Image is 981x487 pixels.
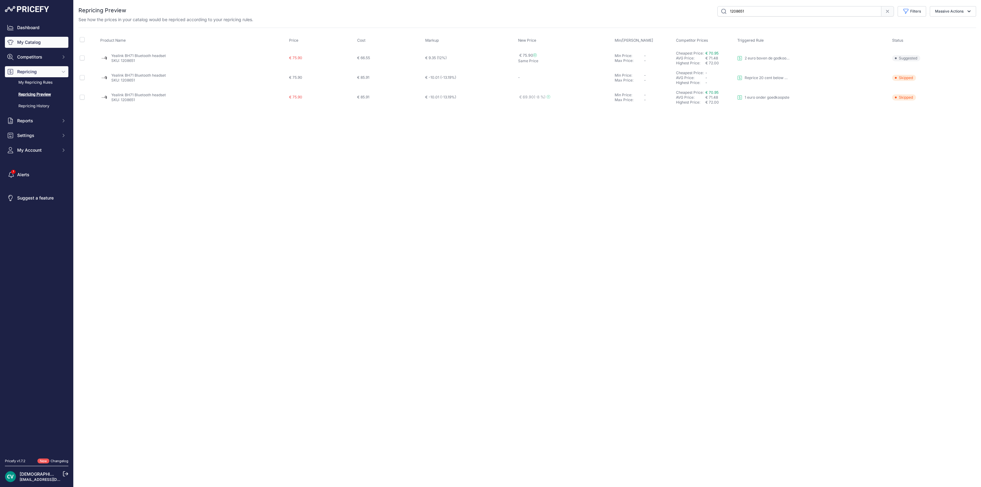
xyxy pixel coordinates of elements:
[644,97,646,102] span: -
[5,77,68,88] a: My Repricing Rules
[5,115,68,126] button: Reports
[20,477,84,482] a: [EMAIL_ADDRESS][DOMAIN_NAME]
[615,93,644,97] div: Min Price:
[100,38,126,43] span: Product Name
[676,51,704,55] a: Cheapest Price:
[705,80,707,85] span: -
[111,78,135,82] a: SKU: 1208651
[289,55,302,60] span: € 75.90
[289,95,302,99] span: € 75.90
[17,132,57,139] span: Settings
[357,75,369,80] span: € 85.91
[676,56,705,61] div: AVG Price:
[615,73,644,78] div: Min Price:
[17,118,57,124] span: Reports
[289,75,302,80] span: € 75.90
[78,17,253,23] p: See how the prices in your catalog would be repriced according to your repricing rules.
[745,56,791,61] p: 2 euro boven de godkoopst
[705,75,707,80] span: -
[615,78,644,83] div: Max Price:
[676,75,705,80] div: AVG Price:
[676,70,704,75] a: Cheapest Price:
[705,70,707,75] span: -
[676,61,700,65] a: Highest Price:
[930,6,976,17] button: Massive Actions
[737,56,791,61] a: 2 euro boven de godkoopst
[5,22,68,33] a: Dashboard
[37,458,49,464] span: New
[519,95,550,99] span: € 69.90
[717,6,881,17] input: Search
[615,97,644,102] div: Max Price:
[51,459,68,463] a: Changelog
[737,38,764,43] span: Triggered Rule
[5,192,68,204] a: Suggest a feature
[737,75,791,80] a: Reprice 20 cent below my cheapest competitor
[5,51,68,63] button: Competitors
[425,55,447,60] span: € 9.35 (12%)
[17,147,57,153] span: My Account
[111,97,135,102] a: SKU: 1208651
[357,95,369,99] span: € 85.91
[519,53,537,58] span: € 75.90
[518,38,536,43] span: New Price
[518,75,520,80] span: -
[892,38,903,43] span: Status
[676,80,700,85] a: Highest Price:
[644,78,646,82] span: -
[705,100,719,105] span: € 72.00
[5,169,68,180] a: Alerts
[5,130,68,141] button: Settings
[17,69,57,75] span: Repricing
[5,66,68,77] button: Repricing
[705,61,719,65] span: € 72.00
[676,100,700,105] a: Highest Price:
[425,95,456,99] span: € -10.01 (-13.19%)
[111,93,166,97] a: Yealink BH71 Bluetooth headset
[705,90,719,95] a: € 70.95
[5,89,68,100] a: Repricing Preview
[898,6,926,17] button: Filters
[17,54,57,60] span: Competitors
[5,145,68,156] button: My Account
[644,73,646,78] span: -
[644,93,646,97] span: -
[615,58,644,63] div: Max Price:
[745,95,789,100] p: 1 euro onder goedkoopste
[111,73,166,78] a: Yealink BH71 Bluetooth headset
[615,53,644,58] div: Min Price:
[425,75,456,80] span: € -10.01 (-13.19%)
[676,95,705,100] div: AVG Price:
[518,59,612,63] p: Same Price
[892,55,920,61] span: Suggested
[705,51,719,55] a: € 70.95
[705,56,735,61] div: € 71.48
[644,53,646,58] span: -
[676,90,704,95] a: Cheapest Price:
[737,95,789,100] a: 1 euro onder goedkoopste
[5,37,68,48] a: My Catalog
[892,94,916,101] span: Skipped
[892,75,916,81] span: Skipped
[78,6,126,15] h2: Repricing Preview
[5,22,68,451] nav: Sidebar
[676,38,708,43] span: Competitor Prices
[534,95,546,99] span: (-8 %)
[5,458,25,464] div: Pricefy v1.7.2
[425,38,439,43] span: Markup
[111,58,135,63] a: SKU: 1208651
[357,38,365,43] span: Cost
[5,101,68,112] a: Repricing History
[5,6,49,12] img: Pricefy Logo
[745,75,791,80] p: Reprice 20 cent below my cheapest competitor
[20,471,167,477] a: [DEMOGRAPHIC_DATA][PERSON_NAME] der ree [DEMOGRAPHIC_DATA]
[289,38,298,43] span: Price
[111,53,166,58] a: Yealink BH71 Bluetooth headset
[615,38,653,43] span: Min/[PERSON_NAME]
[644,58,646,63] span: -
[357,55,370,60] span: € 66.55
[705,95,735,100] div: € 71.48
